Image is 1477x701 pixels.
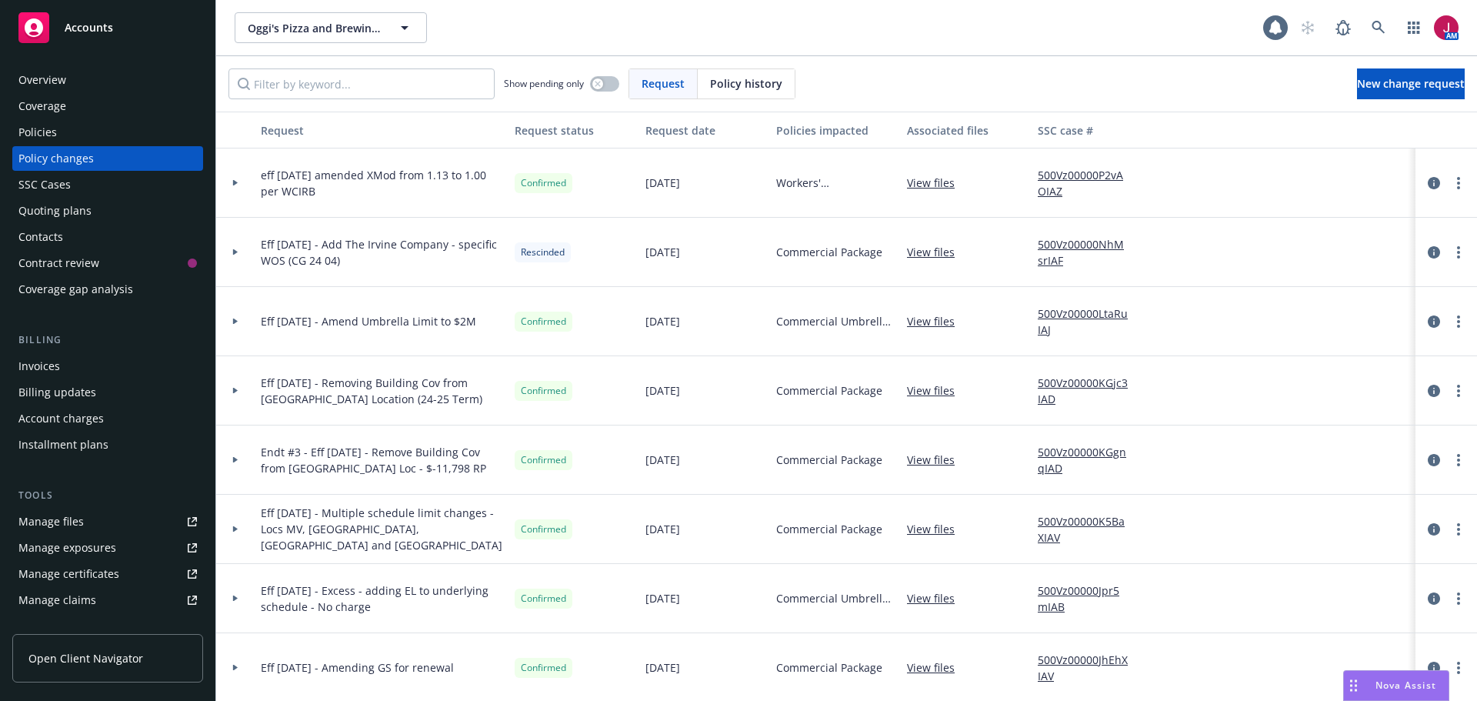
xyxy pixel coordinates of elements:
[1344,671,1363,700] div: Drag to move
[18,354,60,379] div: Invoices
[645,122,764,139] div: Request date
[12,488,203,503] div: Tools
[216,149,255,218] div: Toggle Row Expanded
[642,75,685,92] span: Request
[261,236,502,269] span: Eff [DATE] - Add The Irvine Company - specific WOS (CG 24 04)
[1449,589,1468,608] a: more
[907,521,967,537] a: View files
[776,521,882,537] span: Commercial Package
[12,146,203,171] a: Policy changes
[1357,68,1465,99] a: New change request
[1038,652,1141,684] a: 500Vz00000JhEhXIAV
[18,251,99,275] div: Contract review
[1038,167,1141,199] a: 500Vz00000P2vAOIAZ
[216,356,255,426] div: Toggle Row Expanded
[12,251,203,275] a: Contract review
[18,199,92,223] div: Quoting plans
[1038,375,1141,407] a: 500Vz00000KGjc3IAD
[1343,670,1449,701] button: Nova Assist
[1449,312,1468,331] a: more
[1032,112,1147,149] button: SSC case #
[776,313,895,329] span: Commercial Umbrella - $2M Limit
[12,68,203,92] a: Overview
[1449,243,1468,262] a: more
[1399,12,1429,43] a: Switch app
[776,244,882,260] span: Commercial Package
[521,522,566,536] span: Confirmed
[1434,15,1459,40] img: photo
[216,426,255,495] div: Toggle Row Expanded
[770,112,901,149] button: Policies impacted
[12,172,203,197] a: SSC Cases
[12,332,203,348] div: Billing
[12,588,203,613] a: Manage claims
[261,375,502,407] span: Eff [DATE] - Removing Building Cov from [GEOGRAPHIC_DATA] Location (24-25 Term)
[18,509,84,534] div: Manage files
[521,176,566,190] span: Confirmed
[1292,12,1323,43] a: Start snowing
[1038,582,1141,615] a: 500Vz00000Jpr5mIAB
[645,313,680,329] span: [DATE]
[228,68,495,99] input: Filter by keyword...
[12,199,203,223] a: Quoting plans
[776,452,882,468] span: Commercial Package
[776,659,882,676] span: Commercial Package
[1328,12,1359,43] a: Report a Bug
[261,167,502,199] span: eff [DATE] amended XMod from 1.13 to 1.00 per WCIRB
[1425,520,1443,539] a: circleInformation
[639,112,770,149] button: Request date
[776,590,895,606] span: Commercial Umbrella - $2M Limit
[776,175,895,191] span: Workers' Compensation
[1449,451,1468,469] a: more
[261,505,502,553] span: Eff [DATE] - Multiple schedule limit changes - Locs MV, [GEOGRAPHIC_DATA], [GEOGRAPHIC_DATA] and ...
[508,112,639,149] button: Request status
[255,112,508,149] button: Request
[1038,305,1141,338] a: 500Vz00000LtaRuIAJ
[18,432,108,457] div: Installment plans
[907,313,967,329] a: View files
[18,536,116,560] div: Manage exposures
[12,6,203,49] a: Accounts
[521,384,566,398] span: Confirmed
[18,68,66,92] div: Overview
[907,175,967,191] a: View files
[504,77,584,90] span: Show pending only
[1449,659,1468,677] a: more
[1425,382,1443,400] a: circleInformation
[907,122,1025,139] div: Associated files
[216,218,255,287] div: Toggle Row Expanded
[521,592,566,606] span: Confirmed
[12,432,203,457] a: Installment plans
[645,382,680,399] span: [DATE]
[18,94,66,119] div: Coverage
[1425,659,1443,677] a: circleInformation
[12,562,203,586] a: Manage certificates
[12,277,203,302] a: Coverage gap analysis
[65,22,113,34] span: Accounts
[907,590,967,606] a: View files
[216,495,255,564] div: Toggle Row Expanded
[776,382,882,399] span: Commercial Package
[18,588,96,613] div: Manage claims
[12,536,203,560] a: Manage exposures
[645,659,680,676] span: [DATE]
[645,452,680,468] span: [DATE]
[18,172,71,197] div: SSC Cases
[645,521,680,537] span: [DATE]
[18,146,94,171] div: Policy changes
[521,315,566,329] span: Confirmed
[18,120,57,145] div: Policies
[515,122,633,139] div: Request status
[216,564,255,633] div: Toggle Row Expanded
[901,112,1032,149] button: Associated files
[261,444,502,476] span: Endt #3 - Eff [DATE] - Remove Building Cov from [GEOGRAPHIC_DATA] Loc - $-11,798 RP
[18,225,63,249] div: Contacts
[1425,243,1443,262] a: circleInformation
[12,380,203,405] a: Billing updates
[12,94,203,119] a: Coverage
[907,452,967,468] a: View files
[1038,513,1141,546] a: 500Vz00000K5BaXIAV
[1449,520,1468,539] a: more
[645,244,680,260] span: [DATE]
[18,614,91,639] div: Manage BORs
